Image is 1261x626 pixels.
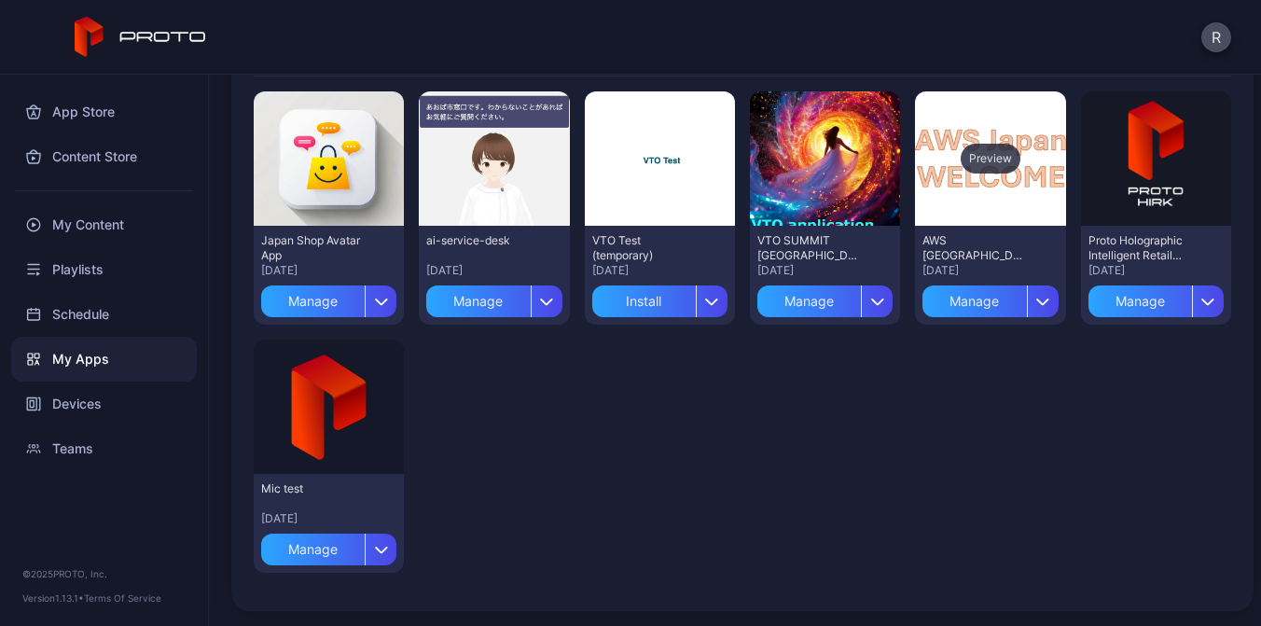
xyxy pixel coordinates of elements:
[922,263,1058,278] div: [DATE]
[757,263,893,278] div: [DATE]
[261,534,365,565] div: Manage
[757,233,860,263] div: VTO SUMMIT Japan
[426,263,561,278] div: [DATE]
[922,285,1026,317] div: Manage
[592,285,696,317] div: Install
[11,337,197,382] a: My Apps
[261,263,396,278] div: [DATE]
[261,278,396,317] button: Manage
[261,511,396,526] div: [DATE]
[22,566,186,581] div: © 2025 PROTO, Inc.
[1088,285,1192,317] div: Manage
[757,278,893,317] button: Manage
[426,285,530,317] div: Manage
[11,292,197,337] a: Schedule
[84,592,161,604] a: Terms Of Service
[11,426,197,471] a: Teams
[961,144,1020,174] div: Preview
[1088,263,1224,278] div: [DATE]
[592,233,695,263] div: VTO Test (temporary)
[11,382,197,426] a: Devices
[11,90,197,134] a: App Store
[261,285,365,317] div: Manage
[426,278,561,317] button: Manage
[11,134,197,179] a: Content Store
[592,263,727,278] div: [DATE]
[1088,233,1191,263] div: Proto Holographic Intelligent Retail Kiosk (HIRK)
[757,285,861,317] div: Manage
[11,247,197,292] a: Playlists
[922,278,1058,317] button: Manage
[1201,22,1231,52] button: R
[1088,278,1224,317] button: Manage
[426,233,529,248] div: ai-service-desk
[261,481,364,496] div: Mic test
[592,278,727,317] button: Install
[22,592,84,604] span: Version 1.13.1 •
[261,526,396,565] button: Manage
[922,233,1025,263] div: AWS Japan Welcome
[11,202,197,247] a: My Content
[261,233,364,263] div: Japan Shop Avatar App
